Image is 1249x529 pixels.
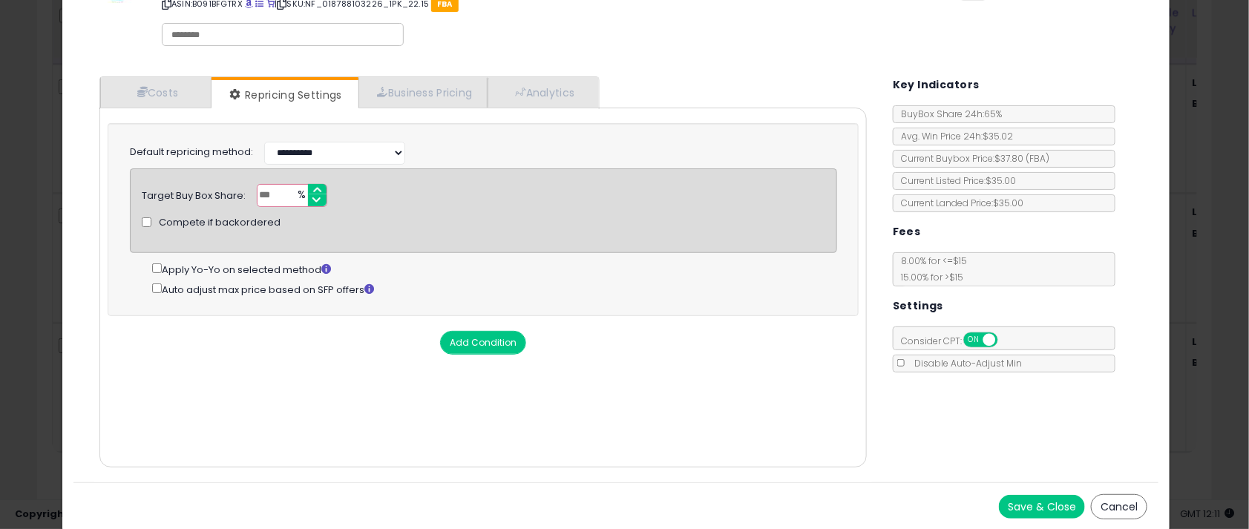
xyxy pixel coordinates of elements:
div: Target Buy Box Share: [142,184,246,203]
a: Analytics [488,77,597,108]
div: Auto adjust max price based on SFP offers [152,280,837,298]
button: Add Condition [440,331,526,355]
button: Cancel [1091,494,1147,519]
div: Apply Yo-Yo on selected method [152,260,837,277]
h5: Settings [893,297,943,315]
button: Save & Close [999,495,1085,519]
label: Default repricing method: [130,145,253,160]
span: % [289,185,312,207]
span: 15.00 % for > $15 [894,271,963,283]
span: Current Listed Price: $35.00 [894,174,1016,187]
span: $37.80 [994,152,1049,165]
span: Disable Auto-Adjust Min [907,357,1022,369]
span: Compete if backordered [159,216,281,230]
span: Current Landed Price: $35.00 [894,197,1023,209]
span: 8.00 % for <= $15 [894,254,967,283]
span: OFF [995,334,1019,346]
h5: Key Indicators [893,76,980,94]
a: Costs [100,77,212,108]
span: ( FBA ) [1026,152,1049,165]
span: Current Buybox Price: [894,152,1049,165]
h5: Fees [893,223,921,241]
a: Repricing Settings [212,80,357,110]
span: BuyBox Share 24h: 65% [894,108,1002,120]
span: Avg. Win Price 24h: $35.02 [894,130,1013,142]
span: ON [965,334,983,346]
a: Business Pricing [358,77,488,108]
span: Consider CPT: [894,335,1017,347]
